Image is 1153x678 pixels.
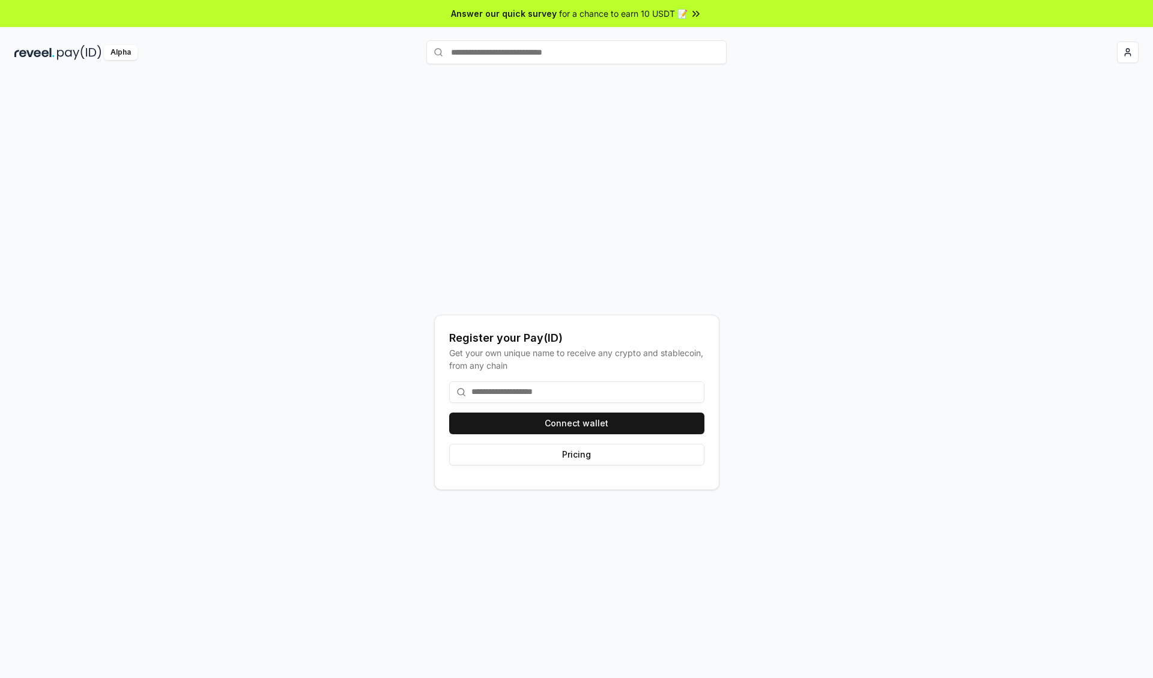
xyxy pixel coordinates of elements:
button: Connect wallet [449,413,704,434]
div: Register your Pay(ID) [449,330,704,347]
img: pay_id [57,45,101,60]
button: Pricing [449,444,704,465]
span: Answer our quick survey [451,7,557,20]
div: Alpha [104,45,138,60]
span: for a chance to earn 10 USDT 📝 [559,7,688,20]
img: reveel_dark [14,45,55,60]
div: Get your own unique name to receive any crypto and stablecoin, from any chain [449,347,704,372]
